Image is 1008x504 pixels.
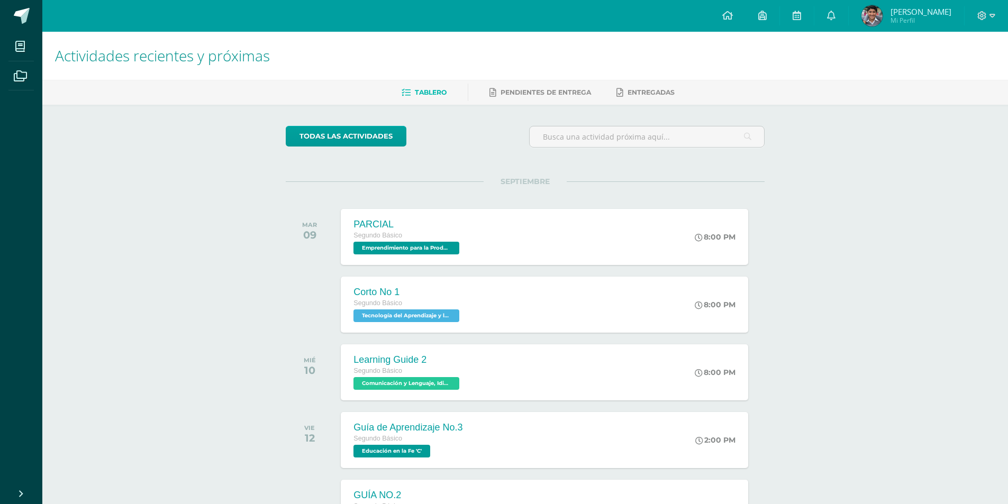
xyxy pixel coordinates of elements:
span: Educación en la Fe 'C' [353,445,430,457]
div: 8:00 PM [695,300,735,309]
div: VIE [304,424,315,432]
div: GUÍA NO.2 [353,490,462,501]
span: Actividades recientes y próximas [55,45,270,66]
span: Segundo Básico [353,367,402,374]
span: Emprendimiento para la Productividad 'C' [353,242,459,254]
input: Busca una actividad próxima aquí... [530,126,764,147]
span: Tecnología del Aprendizaje y la Comunicación (Informática) 'C' [353,309,459,322]
span: Segundo Básico [353,435,402,442]
div: 10 [304,364,316,377]
span: Mi Perfil [891,16,951,25]
div: Guía de Aprendizaje No.3 [353,422,462,433]
span: Segundo Básico [353,232,402,239]
div: 09 [302,228,317,241]
div: 8:00 PM [695,368,735,377]
span: Entregadas [628,88,675,96]
a: Pendientes de entrega [489,84,591,101]
div: 12 [304,432,315,444]
div: 8:00 PM [695,232,735,242]
div: PARCIAL [353,219,462,230]
div: 2:00 PM [695,435,735,445]
div: MIÉ [304,356,316,364]
div: Learning Guide 2 [353,354,462,365]
a: Entregadas [616,84,675,101]
div: Corto No 1 [353,287,462,298]
span: Comunicación y Lenguaje, Idioma Extranjero Inglés 'C' [353,377,459,390]
span: Tablero [415,88,447,96]
span: SEPTIEMBRE [484,177,567,186]
span: Pendientes de entrega [501,88,591,96]
span: [PERSON_NAME] [891,6,951,17]
img: 075004430ff1730f8c721ae5668d284c.png [861,5,883,26]
a: todas las Actividades [286,126,406,146]
a: Tablero [402,84,447,101]
span: Segundo Básico [353,299,402,307]
div: MAR [302,221,317,228]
